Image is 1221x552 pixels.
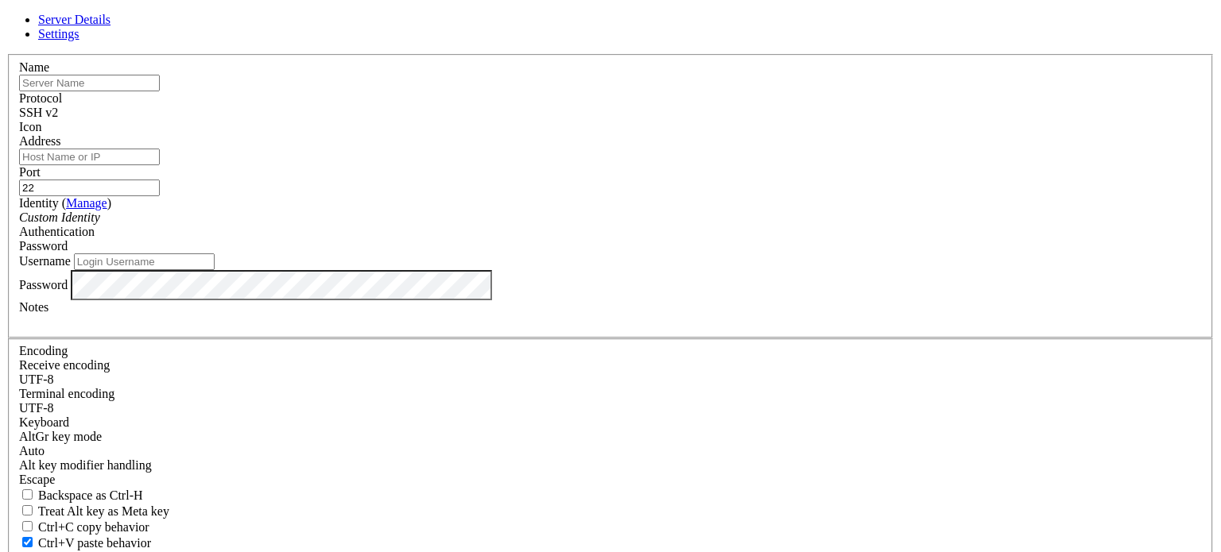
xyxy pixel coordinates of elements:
[19,373,1202,387] div: UTF-8
[66,196,107,210] a: Manage
[74,253,215,270] input: Login Username
[19,91,62,105] label: Protocol
[38,13,110,26] a: Server Details
[19,473,55,486] span: Escape
[19,149,160,165] input: Host Name or IP
[19,300,48,314] label: Notes
[19,401,54,415] span: UTF-8
[19,254,71,268] label: Username
[19,444,45,457] span: Auto
[19,179,160,196] input: Port Number
[19,473,1202,487] div: Escape
[19,358,110,372] label: Set the expected encoding for data received from the host. If the encodings do not match, visual ...
[19,210,1202,225] div: Custom Identity
[19,444,1202,458] div: Auto
[19,225,95,238] label: Authentication
[19,106,58,119] span: SSH v2
[19,504,169,518] label: Whether the Alt key acts as a Meta key or as a distinct Alt key.
[22,521,33,531] input: Ctrl+C copy behavior
[19,210,100,224] i: Custom Identity
[19,536,151,550] label: Ctrl+V pastes if true, sends ^V to host if false. Ctrl+Shift+V sends ^V to host if true, pastes i...
[19,520,149,534] label: Ctrl-C copies if true, send ^C to host if false. Ctrl-Shift-C sends ^C to host if true, copies if...
[19,106,1202,120] div: SSH v2
[19,165,41,179] label: Port
[19,196,111,210] label: Identity
[22,537,33,547] input: Ctrl+V paste behavior
[22,505,33,515] input: Treat Alt key as Meta key
[19,387,114,400] label: The default terminal encoding. ISO-2022 enables character map translations (like graphics maps). ...
[19,277,68,291] label: Password
[38,504,169,518] span: Treat Alt key as Meta key
[19,373,54,386] span: UTF-8
[19,430,102,443] label: Set the expected encoding for data received from the host. If the encodings do not match, visual ...
[62,196,111,210] span: ( )
[22,489,33,500] input: Backspace as Ctrl-H
[19,239,1202,253] div: Password
[19,134,60,148] label: Address
[38,488,143,502] span: Backspace as Ctrl-H
[38,520,149,534] span: Ctrl+C copy behavior
[19,458,152,472] label: Controls how the Alt key is handled. Escape: Send an ESC prefix. 8-Bit: Add 128 to the typed char...
[19,120,41,133] label: Icon
[38,27,79,41] a: Settings
[19,75,160,91] input: Server Name
[19,415,69,429] label: Keyboard
[19,344,68,357] label: Encoding
[19,401,1202,415] div: UTF-8
[19,60,49,74] label: Name
[19,239,68,253] span: Password
[19,488,143,502] label: If true, the backspace should send BS ('\x08', aka ^H). Otherwise the backspace key should send '...
[38,536,151,550] span: Ctrl+V paste behavior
